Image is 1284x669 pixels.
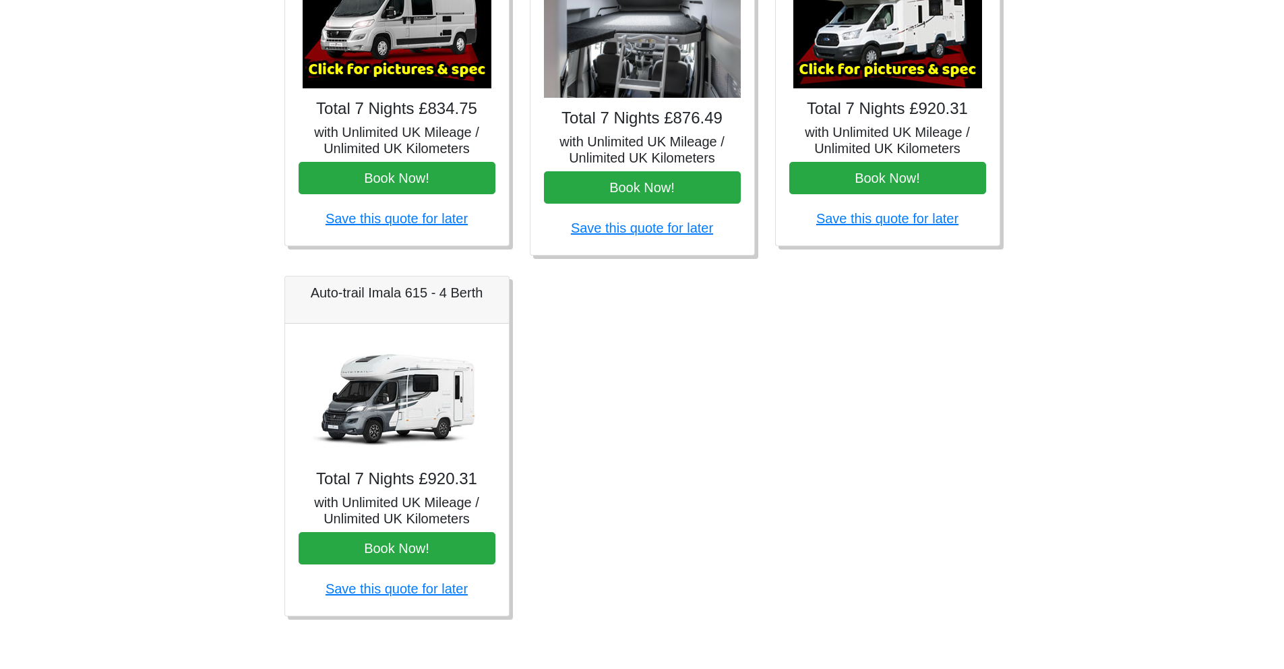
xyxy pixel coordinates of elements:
h5: with Unlimited UK Mileage / Unlimited UK Kilometers [299,494,495,527]
h5: Auto-trail Imala 615 - 4 Berth [299,285,495,301]
button: Book Now! [789,162,986,194]
img: Auto-trail Imala 615 - 4 Berth [303,337,491,459]
h5: with Unlimited UK Mileage / Unlimited UK Kilometers [789,124,986,156]
button: Book Now! [299,162,495,194]
button: Book Now! [299,532,495,564]
h5: with Unlimited UK Mileage / Unlimited UK Kilometers [299,124,495,156]
h5: with Unlimited UK Mileage / Unlimited UK Kilometers [544,134,741,166]
a: Save this quote for later [571,221,713,235]
h4: Total 7 Nights £920.31 [789,99,986,119]
h4: Total 7 Nights £834.75 [299,99,495,119]
a: Save this quote for later [816,211,958,226]
button: Book Now! [544,171,741,204]
h4: Total 7 Nights £876.49 [544,109,741,128]
h4: Total 7 Nights £920.31 [299,469,495,489]
a: Save this quote for later [326,581,468,596]
a: Save this quote for later [326,211,468,226]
